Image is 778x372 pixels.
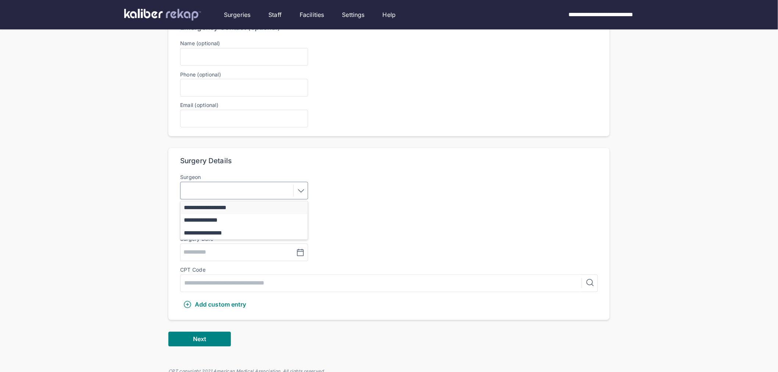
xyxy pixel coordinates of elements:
[124,9,201,21] img: kaliber labs logo
[180,157,232,166] div: Surgery Details
[183,248,240,257] input: MM/DD/YYYY
[300,10,324,19] a: Facilities
[193,336,206,343] span: Next
[180,40,220,46] label: Name (optional)
[183,300,246,309] div: Add custom entry
[180,72,598,78] label: Phone (optional)
[180,175,308,180] label: Surgeon
[268,10,282,19] a: Staff
[168,332,231,347] button: Next
[180,102,218,108] label: Email (optional)
[342,10,365,19] a: Settings
[383,10,396,19] a: Help
[224,10,250,19] a: Surgeries
[180,267,598,273] div: CPT Code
